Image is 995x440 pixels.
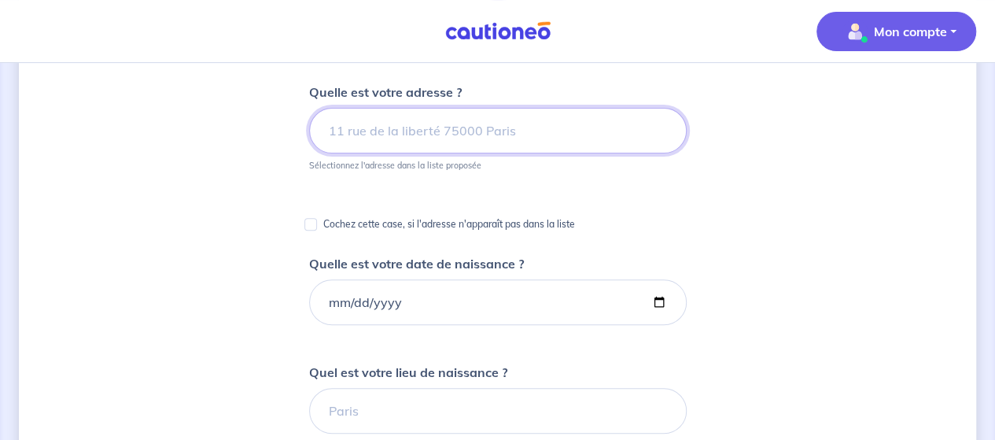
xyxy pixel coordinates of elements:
[842,19,868,44] img: illu_account_valid_menu.svg
[309,13,687,64] h4: nous avons aussi besoin de vos informations
[816,12,976,51] button: illu_account_valid_menu.svgMon compte
[323,215,575,234] p: Cochez cette case, si l'adresse n'apparaît pas dans la liste
[309,254,524,273] p: Quelle est votre date de naissance ?
[439,21,557,41] img: Cautioneo
[309,83,462,102] p: Quelle est votre adresse ?
[309,108,687,153] input: 11 rue de la liberté 75000 Paris
[309,363,507,382] p: Quel est votre lieu de naissance ?
[309,388,687,434] input: Paris
[874,22,947,41] p: Mon compte
[309,160,481,171] p: Sélectionnez l'adresse dans la liste proposée
[309,279,687,325] input: 01/01/1980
